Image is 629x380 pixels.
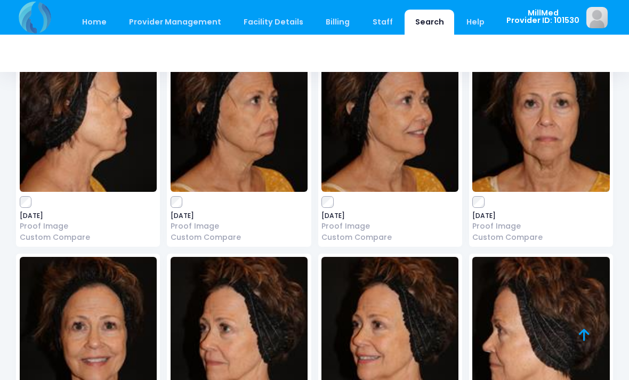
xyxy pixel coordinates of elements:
[171,221,308,232] a: Proof Image
[20,221,157,232] a: Proof Image
[456,10,495,35] a: Help
[586,7,608,28] img: image
[20,232,157,243] a: Custom Compare
[321,221,458,232] a: Proof Image
[20,32,157,192] img: image
[405,10,454,35] a: Search
[233,10,314,35] a: Facility Details
[472,213,609,219] span: [DATE]
[118,10,231,35] a: Provider Management
[362,10,403,35] a: Staff
[71,10,117,35] a: Home
[472,221,609,232] a: Proof Image
[321,32,458,192] img: image
[472,32,609,192] img: image
[171,232,308,243] a: Custom Compare
[171,213,308,219] span: [DATE]
[472,232,609,243] a: Custom Compare
[20,213,157,219] span: [DATE]
[321,232,458,243] a: Custom Compare
[506,9,579,25] span: MillMed Provider ID: 101530
[316,10,360,35] a: Billing
[321,213,458,219] span: [DATE]
[171,32,308,192] img: image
